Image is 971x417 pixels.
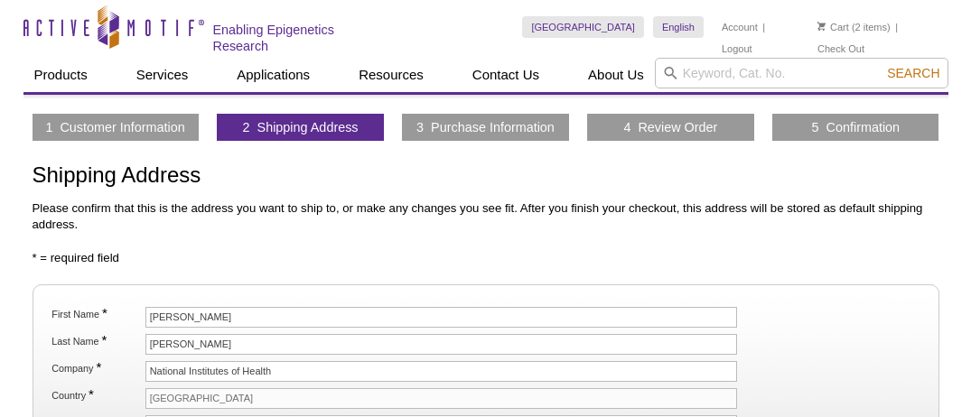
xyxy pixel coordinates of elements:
label: Last Name [50,334,142,347]
a: Applications [226,58,321,92]
a: 3 Purchase Information [416,119,555,135]
a: [GEOGRAPHIC_DATA] [522,16,644,38]
label: Country [50,388,142,402]
h1: Shipping Address [33,163,939,190]
label: First Name [50,307,142,320]
button: Search [882,65,945,81]
a: Contact Us [462,58,550,92]
a: Cart [817,21,849,33]
li: (2 items) [817,16,891,38]
a: Products [23,58,98,92]
span: Search [887,66,939,80]
h2: Enabling Epigenetics Research [213,22,391,54]
img: Your Cart [817,22,826,31]
a: Check Out [817,42,864,55]
a: Resources [348,58,434,92]
a: About Us [577,58,655,92]
a: 1 Customer Information [45,119,184,135]
a: 4 Review Order [623,119,717,135]
a: 2 Shipping Address [243,119,359,135]
input: Keyword, Cat. No. [655,58,948,88]
label: Company [50,361,142,375]
p: Please confirm that this is the address you want to ship to, or make any changes you see fit. Aft... [33,200,939,233]
a: Account [722,21,758,33]
li: | [895,16,898,38]
li: | [762,16,765,38]
a: English [653,16,704,38]
a: 5 Confirmation [812,119,901,135]
a: Services [126,58,200,92]
p: * = required field [33,250,939,266]
a: Logout [722,42,752,55]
